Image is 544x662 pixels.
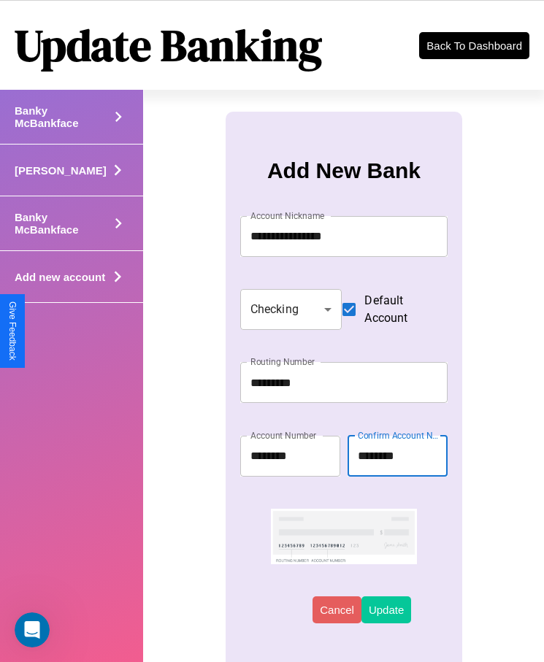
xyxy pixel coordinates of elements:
[364,292,436,327] span: Default Account
[15,104,108,129] h4: Banky McBankface
[313,596,361,623] button: Cancel
[240,289,342,330] div: Checking
[15,612,50,647] iframe: Intercom live chat
[271,509,416,564] img: check
[361,596,411,623] button: Update
[358,429,440,442] label: Confirm Account Number
[419,32,529,59] button: Back To Dashboard
[7,301,18,361] div: Give Feedback
[15,271,105,283] h4: Add new account
[250,209,325,222] label: Account Nickname
[15,164,107,177] h4: [PERSON_NAME]
[15,211,108,236] h4: Banky McBankface
[267,158,421,183] h3: Add New Bank
[15,15,322,75] h1: Update Banking
[250,429,316,442] label: Account Number
[250,355,315,368] label: Routing Number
